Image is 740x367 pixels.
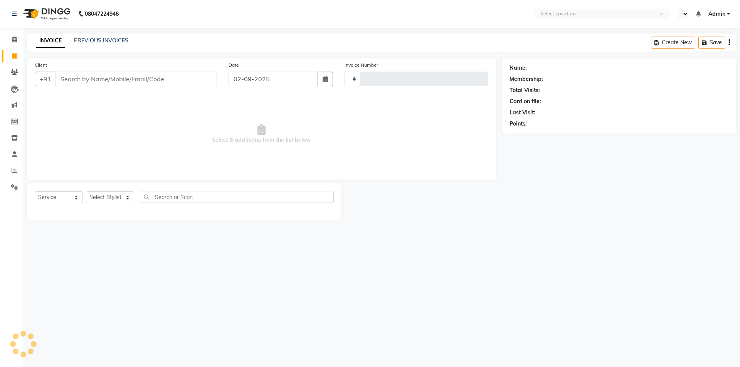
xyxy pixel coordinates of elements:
[345,62,378,69] label: Invoice Number
[35,62,47,69] label: Client
[510,120,527,128] div: Points:
[698,37,725,49] button: Save
[55,72,217,86] input: Search by Name/Mobile/Email/Code
[140,191,334,203] input: Search or Scan
[540,10,576,18] div: Select Location
[708,10,725,18] span: Admin
[510,86,540,94] div: Total Visits:
[510,75,543,83] div: Membership:
[85,3,119,25] b: 08047224946
[35,96,488,173] span: Select & add items from the list below
[35,72,56,86] button: +91
[36,34,65,48] a: INVOICE
[510,97,541,106] div: Card on file:
[20,3,72,25] img: logo
[74,37,128,44] a: PREVIOUS INVOICES
[229,62,239,69] label: Date
[510,109,535,117] div: Last Visit:
[651,37,695,49] button: Create New
[510,64,527,72] div: Name:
